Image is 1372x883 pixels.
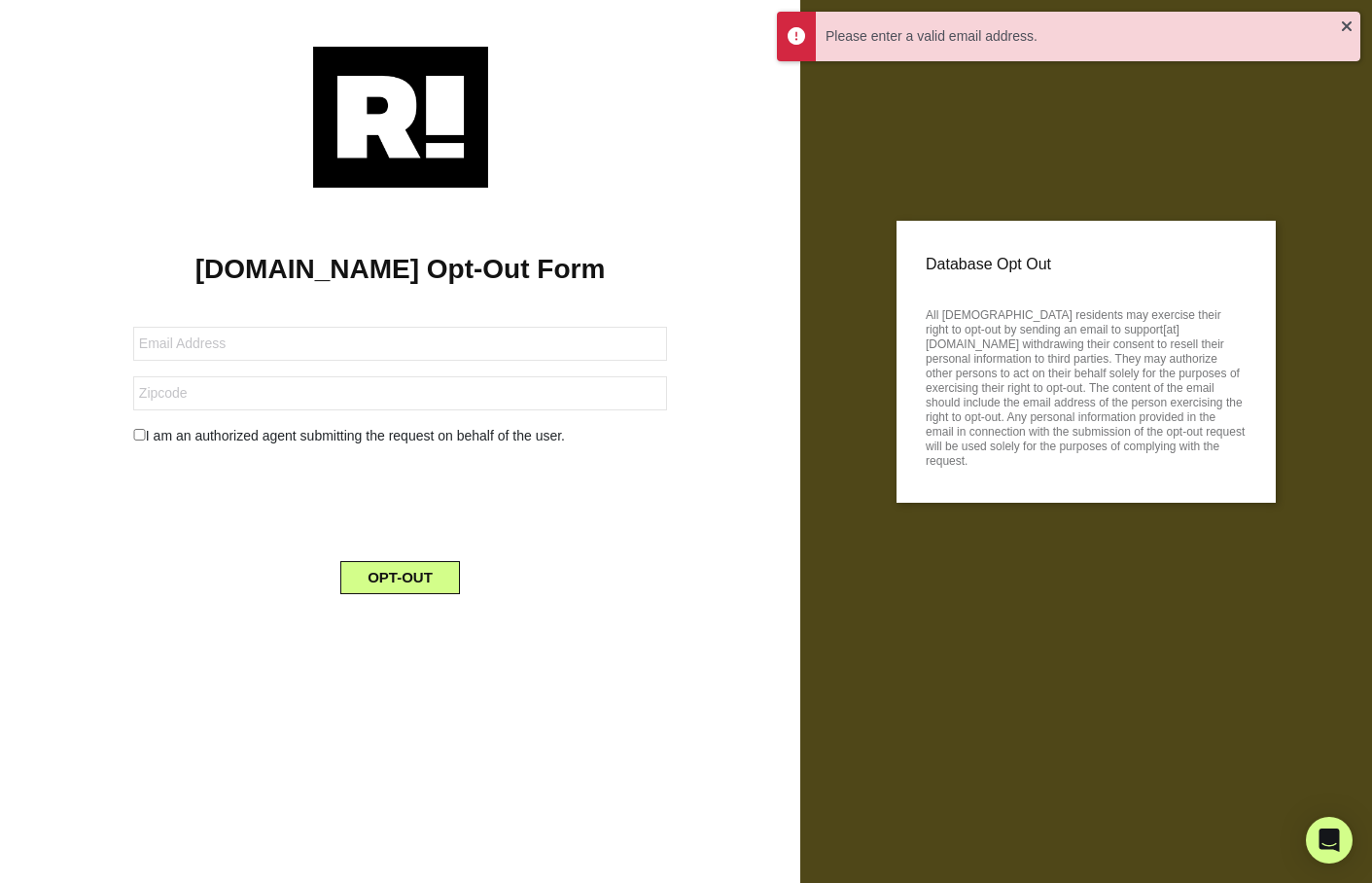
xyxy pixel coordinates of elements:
h1: [DOMAIN_NAME] Opt-Out Form [29,253,771,286]
img: Retention.com [313,47,488,188]
iframe: reCAPTCHA [253,462,548,538]
button: OPT-OUT [340,561,460,594]
input: Zipcode [133,376,667,410]
div: Open Intercom Messenger [1306,817,1353,864]
p: All [DEMOGRAPHIC_DATA] residents may exercise their right to opt-out by sending an email to suppo... [926,302,1247,469]
div: I am an authorized agent submitting the request on behalf of the user. [119,426,682,446]
div: Please enter a valid email address. [826,26,1341,47]
p: Database Opt Out [926,250,1247,279]
input: Email Address [133,327,667,361]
